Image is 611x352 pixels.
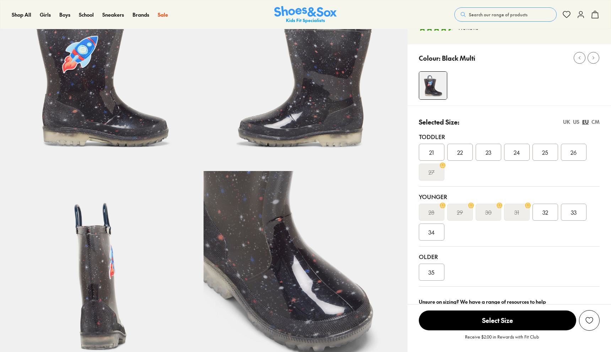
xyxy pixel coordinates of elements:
[419,252,600,261] div: Older
[514,208,519,216] s: 31
[419,53,440,63] p: Colour:
[419,310,576,331] button: Select Size
[133,11,149,18] a: Brands
[428,168,434,176] s: 27
[40,11,51,18] a: Girls
[274,6,337,23] a: Shoes & Sox
[542,208,548,216] span: 32
[573,118,579,126] div: US
[79,11,94,18] a: School
[419,310,576,330] span: Select Size
[419,298,600,306] div: Unsure on sizing? We have a range of resources to help
[419,132,600,141] div: Toddler
[419,72,447,99] img: 4-530796_1
[465,334,539,346] p: Receive $2.00 in Rewards with Fit Club
[514,148,520,156] span: 24
[486,148,491,156] span: 23
[485,208,492,216] s: 30
[579,310,600,331] button: Add to Wishlist
[582,118,589,126] div: EU
[274,6,337,23] img: SNS_Logo_Responsive.svg
[12,11,31,18] a: Shop All
[591,118,600,126] div: CM
[429,148,434,156] span: 21
[542,148,548,156] span: 25
[442,53,475,63] p: Black Multi
[571,208,577,216] span: 33
[428,208,434,216] s: 28
[102,11,124,18] a: Sneakers
[457,148,463,156] span: 22
[454,7,557,22] button: Search our range of products
[419,192,600,201] div: Younger
[571,148,577,156] span: 26
[469,11,528,18] span: Search our range of products
[419,117,459,127] p: Selected Size:
[158,11,168,18] a: Sale
[59,11,70,18] a: Boys
[428,228,435,236] span: 34
[563,118,570,126] div: UK
[457,208,463,216] s: 29
[428,268,434,276] span: 35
